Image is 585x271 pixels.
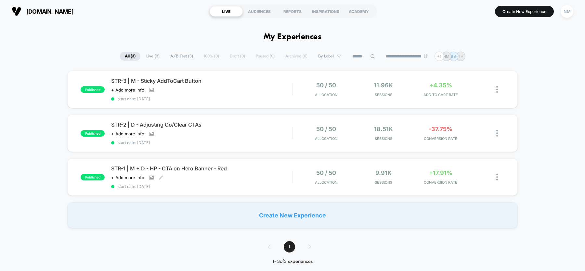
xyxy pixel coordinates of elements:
span: STR-2 | D - Adjusting Go/Clear CTAs [111,121,292,128]
div: INSPIRATIONS [309,6,342,17]
p: NM [443,54,449,59]
span: 1 [284,241,295,253]
span: Live ( 3 ) [141,52,164,61]
div: LIVE [210,6,243,17]
span: 50 / 50 [316,126,336,132]
span: 18.51k [374,126,393,132]
span: A/B Test ( 3 ) [165,52,198,61]
span: Sessions [357,92,410,97]
span: STR-1 | M + D - HP - CTA on Hero Banner - Red [111,165,292,172]
span: Allocation [315,136,337,141]
span: published [81,86,105,93]
span: start date: [DATE] [111,140,292,145]
span: Sessions [357,180,410,185]
p: TH [458,54,463,59]
span: Allocation [315,92,337,97]
span: -37.75% [429,126,452,132]
span: 11.96k [374,82,393,89]
button: [DOMAIN_NAME] [10,6,75,17]
span: published [81,174,105,180]
p: BB [451,54,456,59]
span: + Add more info [111,131,144,136]
img: close [496,130,498,137]
img: end [424,54,428,58]
span: ADD TO CART RATE [414,92,468,97]
div: AUDIENCES [243,6,276,17]
div: Create New Experience [67,202,518,228]
span: +17.91% [429,169,452,176]
h1: My Experiences [264,32,322,42]
span: + Add more info [111,87,144,92]
div: REPORTS [276,6,309,17]
img: close [496,174,498,180]
span: start date: [DATE] [111,184,292,189]
button: NM [559,5,575,18]
span: published [81,130,105,137]
span: + Add more info [111,175,144,180]
button: Create New Experience [495,6,554,17]
span: STR-3 | M - Sticky AddToCart Button [111,78,292,84]
img: close [496,86,498,93]
span: 50 / 50 [316,169,336,176]
span: By Label [318,54,334,59]
span: CONVERSION RATE [414,180,468,185]
span: +4.35% [429,82,452,89]
span: All ( 3 ) [120,52,140,61]
span: 50 / 50 [316,82,336,89]
div: + 1 [435,52,444,61]
span: CONVERSION RATE [414,136,468,141]
span: Sessions [357,136,410,141]
div: ACADEMY [342,6,375,17]
span: start date: [DATE] [111,96,292,101]
div: 1 - 3 of 3 experiences [261,259,324,265]
span: 9.91k [375,169,392,176]
div: NM [561,5,573,18]
img: Visually logo [12,6,21,16]
span: Allocation [315,180,337,185]
span: [DOMAIN_NAME] [26,8,73,15]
